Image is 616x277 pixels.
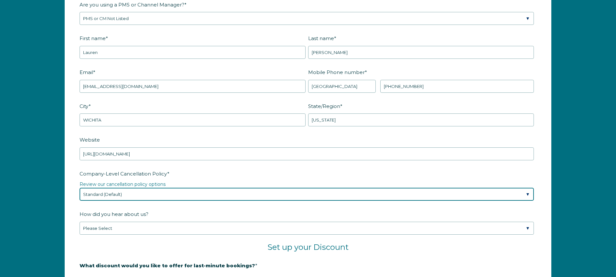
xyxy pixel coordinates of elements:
[308,67,365,77] span: Mobile Phone number
[267,242,349,252] span: Set up your Discount
[80,101,89,111] span: City
[80,33,106,43] span: First name
[308,101,340,111] span: State/Region
[308,33,334,43] span: Last name
[80,181,166,187] a: Review our cancellation policy options
[80,209,148,219] span: How did you hear about us?
[80,262,255,269] strong: What discount would you like to offer for last-minute bookings?
[80,135,100,145] span: Website
[80,67,93,77] span: Email
[80,169,167,179] span: Company-Level Cancellation Policy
